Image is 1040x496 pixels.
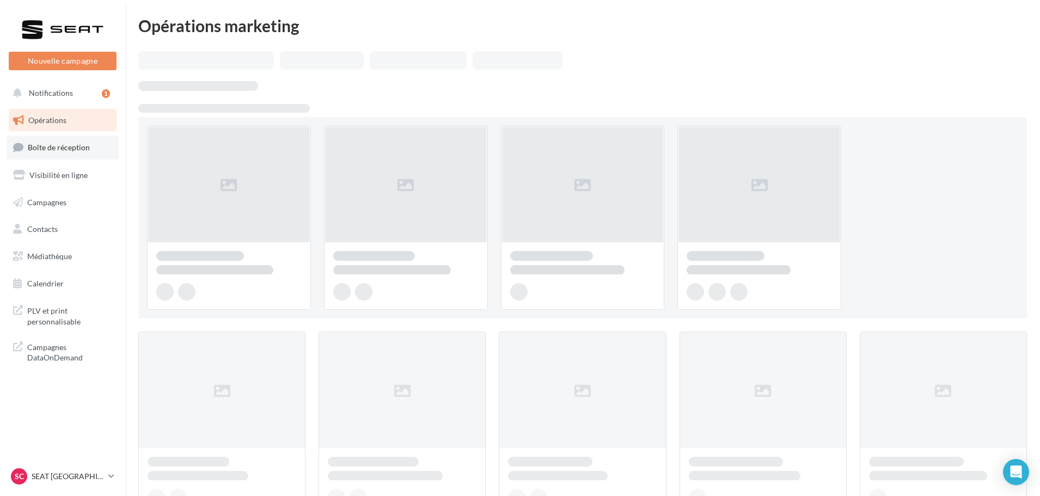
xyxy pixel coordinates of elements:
a: Boîte de réception [7,136,119,159]
a: PLV et print personnalisable [7,299,119,331]
span: SC [15,471,24,482]
a: Médiathèque [7,245,119,268]
span: Calendrier [27,279,64,288]
a: Campagnes [7,191,119,214]
span: PLV et print personnalisable [27,303,112,327]
div: Open Intercom Messenger [1003,459,1029,485]
span: Campagnes DataOnDemand [27,340,112,363]
span: Notifications [29,88,73,97]
button: Nouvelle campagne [9,52,117,70]
span: Visibilité en ligne [29,170,88,180]
span: Campagnes [27,197,66,206]
p: SEAT [GEOGRAPHIC_DATA] [32,471,104,482]
a: Opérations [7,109,119,132]
a: Campagnes DataOnDemand [7,335,119,368]
button: Notifications 1 [7,82,114,105]
a: Contacts [7,218,119,241]
div: Opérations marketing [138,17,1027,34]
span: Opérations [28,115,66,125]
span: Contacts [27,224,58,234]
a: Visibilité en ligne [7,164,119,187]
span: Boîte de réception [28,143,90,152]
span: Médiathèque [27,252,72,261]
a: Calendrier [7,272,119,295]
div: 1 [102,89,110,98]
a: SC SEAT [GEOGRAPHIC_DATA] [9,466,117,487]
